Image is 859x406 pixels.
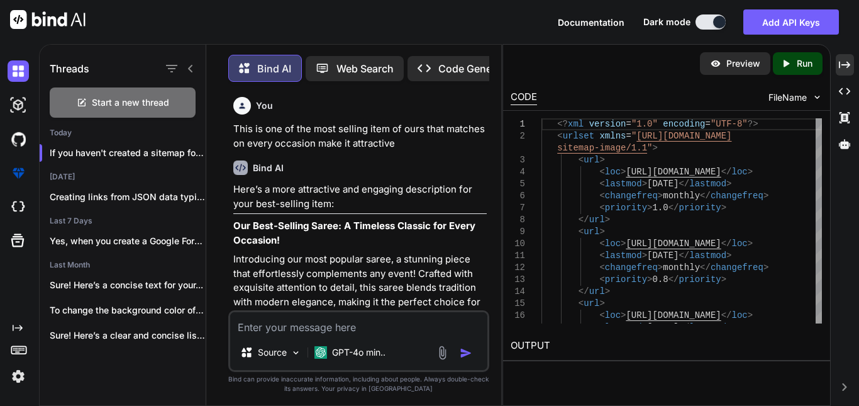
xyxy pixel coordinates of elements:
span: lastmod [689,322,726,332]
span: Documentation [558,17,624,28]
span: url [584,155,599,165]
div: 9 [511,226,525,238]
span: priority [679,274,721,285]
span: priority [605,203,647,213]
p: Preview [726,57,760,70]
span: " [647,143,652,153]
span: > [652,143,657,153]
span: [URL][DOMAIN_NAME] [626,310,721,320]
span: < [579,227,584,237]
span: </ [721,167,732,177]
span: < [599,262,604,273]
span: loc [732,310,748,320]
p: Source [258,346,287,359]
div: 11 [511,250,525,262]
span: url [589,215,605,225]
p: If you haven't created a sitemap for you... [50,147,206,159]
span: 1.0 [652,203,668,213]
h2: OUTPUT [503,331,830,361]
h6: You [256,99,273,112]
span: < [599,203,604,213]
span: < [599,251,604,261]
span: > [599,298,604,308]
h6: Bind AI [253,162,284,174]
span: </ [579,215,589,225]
span: loc [605,167,621,177]
span: < [599,191,604,201]
span: loc [605,239,621,249]
span: changefreq [605,191,658,201]
h2: Today [40,128,206,138]
p: Run [797,57,812,70]
span: > [599,155,604,165]
div: 16 [511,310,525,322]
h2: Last 7 Days [40,216,206,226]
div: 5 [511,178,525,190]
img: chevron down [812,92,823,103]
span: > [642,251,647,261]
span: lastmod [689,251,726,261]
div: CODE [511,90,537,105]
span: < [599,179,604,189]
button: Add API Keys [743,9,839,35]
p: Creating links from JSON data typically involves... [50,191,206,203]
p: This is one of the most selling item of ours that matches on every occasion make it attractive [233,122,487,150]
p: Here’s a more attractive and engaging description for your best-selling item: [233,183,487,211]
div: 8 [511,214,525,226]
span: > [621,310,626,320]
span: </ [668,274,679,285]
span: > [605,215,610,225]
span: 0.8 [652,274,668,285]
h2: [DATE] [40,172,206,182]
span: " [631,131,636,141]
img: icon [460,347,472,359]
span: > [721,274,726,285]
span: url [584,298,599,308]
span: > [748,239,753,249]
span: Dark mode [643,16,690,28]
span: > [763,191,768,201]
p: GPT-4o min.. [332,346,385,359]
span: lastmod [605,322,642,332]
div: 6 [511,190,525,202]
span: priority [605,274,647,285]
span: changefreq [605,262,658,273]
span: changefreq [711,262,763,273]
div: 12 [511,262,525,274]
span: > [658,191,663,201]
img: Pick Models [291,347,301,358]
span: encoding [663,119,705,129]
div: 1 [511,118,525,130]
img: githubDark [8,128,29,150]
span: version [589,119,626,129]
p: Sure! Here’s a clear and concise list... [50,329,206,342]
span: < [579,298,584,308]
span: > [726,179,731,189]
img: darkChat [8,60,29,82]
img: Bind AI [10,10,86,29]
span: > [599,227,604,237]
span: [URL][DOMAIN_NAME] [626,239,721,249]
span: </ [700,262,711,273]
span: </ [579,286,589,296]
span: > [748,310,753,320]
span: [DATE] [647,251,679,261]
span: "UTF-8" [711,119,748,129]
span: > [658,262,663,273]
span: lastmod [605,179,642,189]
span: > [726,322,731,332]
span: monthly [663,191,700,201]
p: Web Search [336,61,394,76]
span: </ [700,191,711,201]
span: > [647,274,652,285]
span: loc [732,239,748,249]
span: url [589,286,605,296]
div: 4 [511,166,525,178]
h1: Threads [50,61,89,76]
span: monthly [663,262,700,273]
span: < [557,131,562,141]
div: 2 [511,130,525,142]
span: changefreq [711,191,763,201]
span: loc [605,310,621,320]
img: darkAi-studio [8,94,29,116]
